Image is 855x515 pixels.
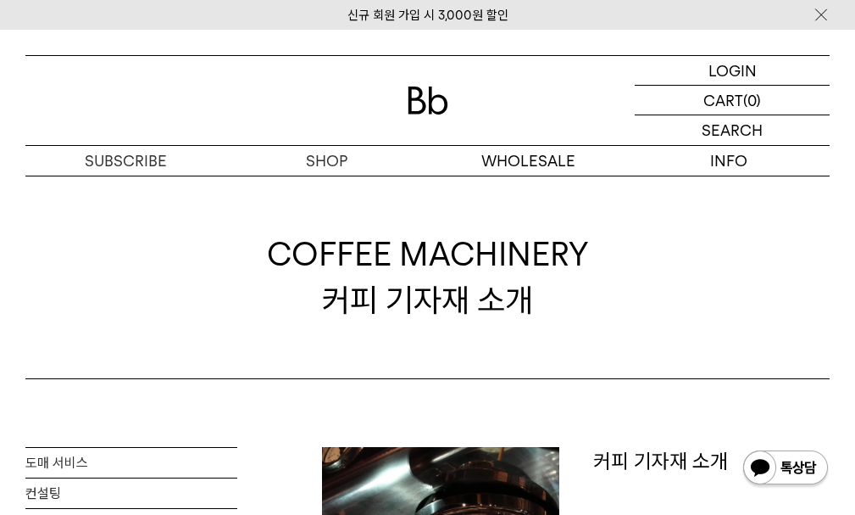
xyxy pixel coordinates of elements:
[347,8,508,23] a: 신규 회원 가입 시 3,000원 할인
[743,86,761,115] p: (0)
[635,86,830,115] a: CART (0)
[408,87,448,115] img: 로고
[25,146,226,176] a: SUBSCRIBE
[635,56,830,86] a: LOGIN
[25,479,237,509] a: 컨설팅
[593,447,830,476] p: 커피 기자재 소개
[267,232,589,277] span: COFFEE MACHINERY
[267,232,589,322] div: 커피 기자재 소개
[25,448,237,479] a: 도매 서비스
[226,146,427,176] a: SHOP
[708,56,757,85] p: LOGIN
[741,449,830,490] img: 카카오톡 채널 1:1 채팅 버튼
[703,86,743,115] p: CART
[428,146,629,176] p: WHOLESALE
[702,115,763,145] p: SEARCH
[629,146,830,176] p: INFO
